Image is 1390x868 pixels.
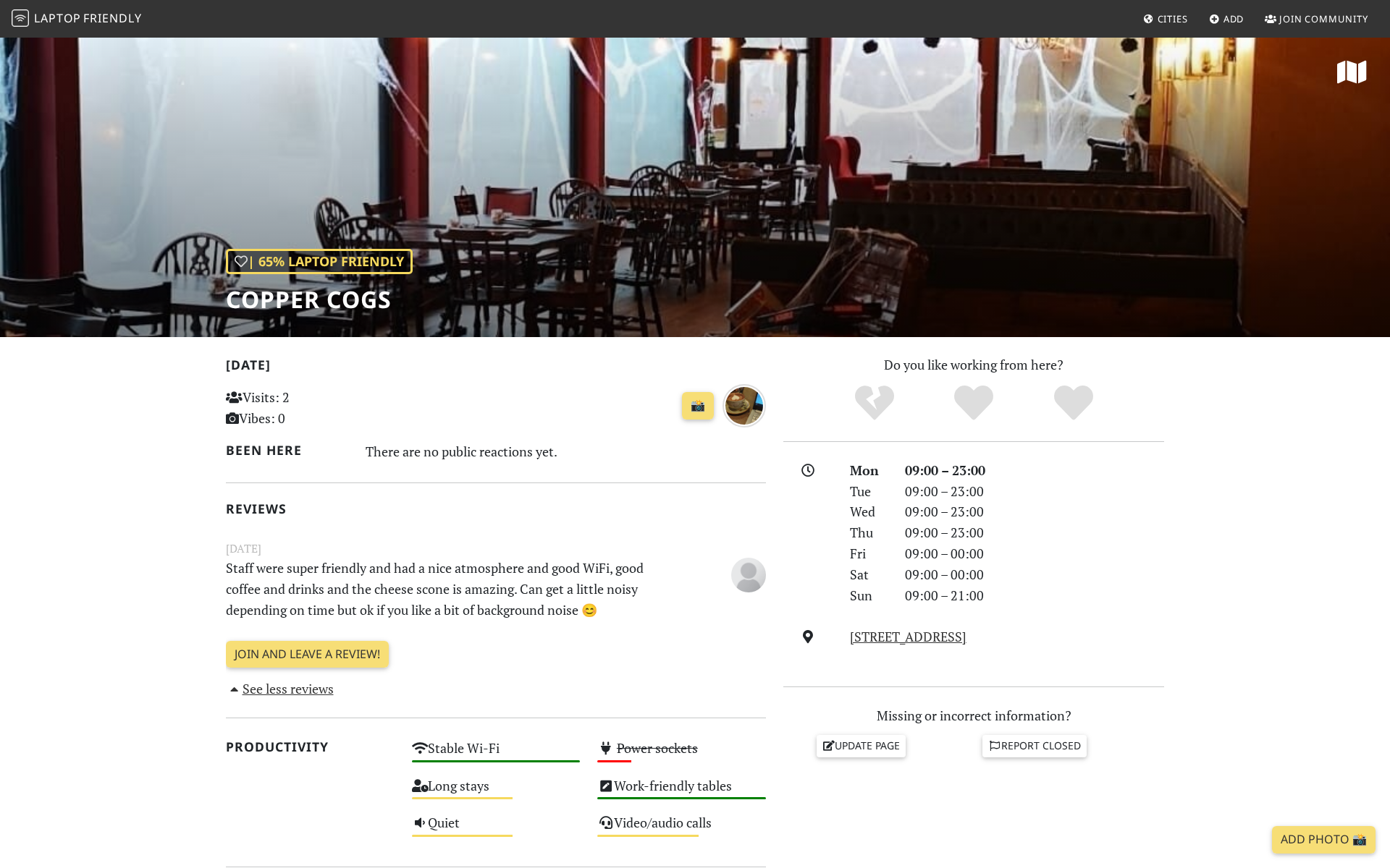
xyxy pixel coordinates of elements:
[403,811,589,848] div: Quiet
[783,354,1164,375] p: Do you like working from here?
[366,440,767,463] div: There are no public reactions yet.
[226,739,395,754] h2: Productivity
[841,522,896,543] div: Thu
[896,501,1173,522] div: 09:00 – 23:00
[1272,826,1376,854] a: Add Photo 📸
[217,540,775,558] small: [DATE]
[1203,6,1250,32] a: Add
[896,522,1173,543] div: 09:00 – 23:00
[1158,12,1188,25] span: Cities
[850,628,966,645] a: [STREET_ADDRESS]
[841,564,896,585] div: Sat
[1024,383,1124,423] div: Definitely!
[403,774,589,811] div: Long stays
[83,10,141,26] span: Friendly
[226,387,395,429] p: Visits: 2 Vibes: 0
[896,460,1173,481] div: 09:00 – 23:00
[226,357,766,378] h2: [DATE]
[226,680,334,697] a: See less reviews
[12,7,142,32] a: LaptopFriendly LaptopFriendly
[617,739,698,757] s: Power sockets
[783,705,1164,726] p: Missing or incorrect information?
[896,585,1173,606] div: 09:00 – 21:00
[682,392,714,420] a: 📸
[226,641,389,668] a: Join and leave a review!
[34,10,81,26] span: Laptop
[217,558,682,620] p: Staff were super friendly and had a nice atmosphere and good WiFi, good coffee and drinks and the...
[982,735,1087,757] a: Report closed
[841,585,896,606] div: Sun
[817,735,906,757] a: Update page
[841,481,896,502] div: Tue
[841,460,896,481] div: Mon
[12,9,29,27] img: LaptopFriendly
[589,774,775,811] div: Work-friendly tables
[896,543,1173,564] div: 09:00 – 00:00
[841,501,896,522] div: Wed
[731,558,766,592] img: blank-535327c66bd565773addf3077783bbfce4b00ec00e9fd257753287c682c7fa38.png
[1259,6,1374,32] a: Join Community
[1279,12,1368,25] span: Join Community
[731,565,766,582] span: Anonymous
[226,501,766,516] h2: Reviews
[841,543,896,564] div: Fri
[896,481,1173,502] div: 09:00 – 23:00
[226,249,413,274] div: | 65% Laptop Friendly
[896,564,1173,585] div: 09:00 – 00:00
[825,383,924,423] div: No
[1223,12,1244,25] span: Add
[403,736,589,773] div: Stable Wi-Fi
[589,811,775,848] div: Video/audio calls
[924,383,1024,423] div: Yes
[226,443,348,458] h2: Been here
[226,286,413,313] h1: Copper Cogs
[723,395,766,412] a: 7 months ago
[723,384,766,427] img: 7 months ago
[1137,6,1194,32] a: Cities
